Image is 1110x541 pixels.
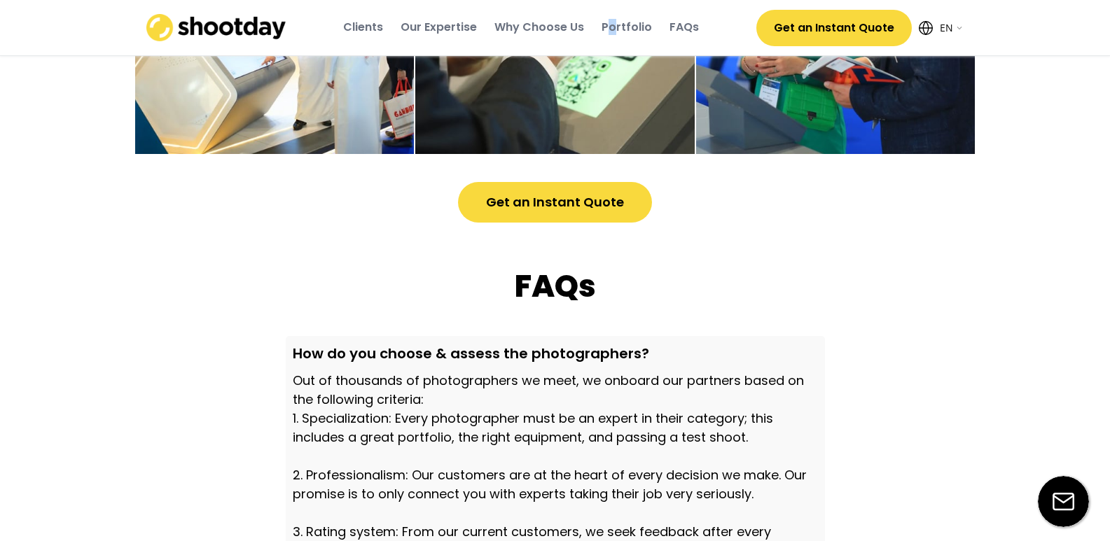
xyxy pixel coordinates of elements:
[343,20,383,35] div: Clients
[919,21,933,35] img: Icon%20feather-globe%20%281%29.svg
[670,20,699,35] div: FAQs
[485,265,625,308] div: FAQs
[1038,476,1089,527] img: email-icon%20%281%29.svg
[401,20,477,35] div: Our Expertise
[756,10,912,46] button: Get an Instant Quote
[458,182,652,223] button: Get an Instant Quote
[146,14,286,41] img: shootday_logo.png
[494,20,584,35] div: Why Choose Us
[602,20,652,35] div: Portfolio
[293,343,818,364] div: How do you choose & assess the photographers?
